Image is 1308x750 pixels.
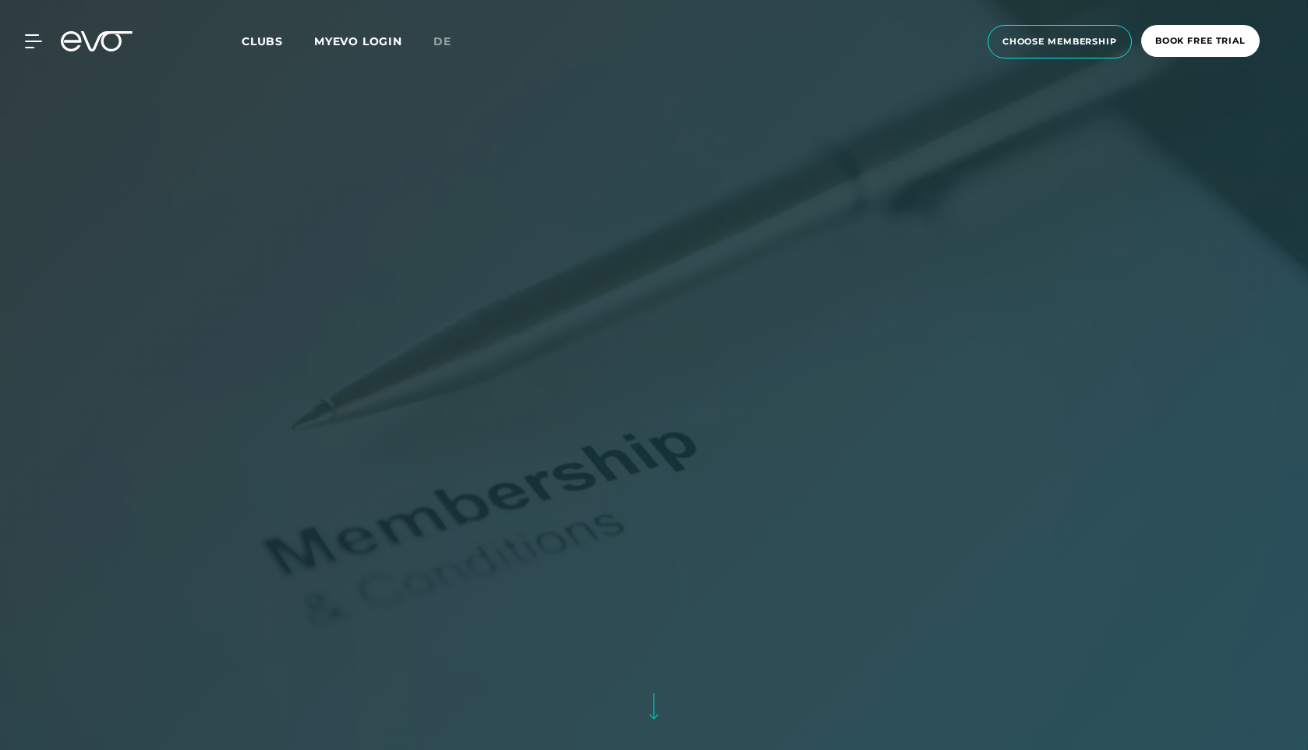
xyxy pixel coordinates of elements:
a: Clubs [242,34,314,48]
a: MYEVO LOGIN [314,34,402,48]
span: book free trial [1155,34,1246,48]
a: de [433,33,470,51]
span: de [433,34,451,48]
a: choose membership [983,25,1137,58]
span: choose membership [1002,35,1117,48]
a: book free trial [1137,25,1264,58]
span: Clubs [242,34,283,48]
